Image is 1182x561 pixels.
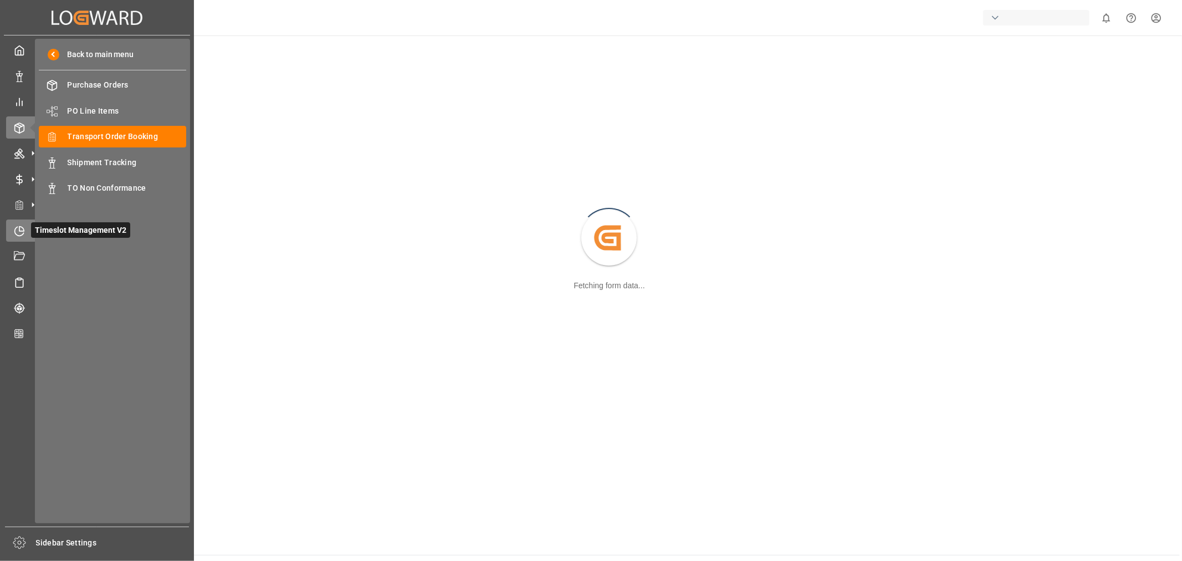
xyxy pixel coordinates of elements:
span: Purchase Orders [68,79,187,91]
span: Sidebar Settings [36,537,190,549]
a: TO Non Conformance [39,177,186,199]
a: My Reports [6,91,188,113]
span: Timeslot Management V2 [31,222,130,238]
button: show 0 new notifications [1094,6,1119,30]
a: Data Management [6,65,188,86]
a: Document Management [6,246,188,267]
span: PO Line Items [68,105,187,117]
span: TO Non Conformance [68,182,187,194]
span: Transport Order Booking [68,131,187,142]
a: PO Line Items [39,100,186,121]
span: Back to main menu [59,49,134,60]
a: Tracking Shipment [6,297,188,319]
a: CO2 Calculator [6,323,188,344]
a: My Cockpit [6,39,188,61]
button: Help Center [1119,6,1144,30]
a: Sailing Schedules [6,271,188,293]
a: Transport Order Booking [39,126,186,147]
a: Shipment Tracking [39,151,186,173]
span: Shipment Tracking [68,157,187,169]
a: Purchase Orders [39,74,186,96]
a: Timeslot Management V2Timeslot Management V2 [6,220,188,241]
div: Fetching form data... [574,280,644,292]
